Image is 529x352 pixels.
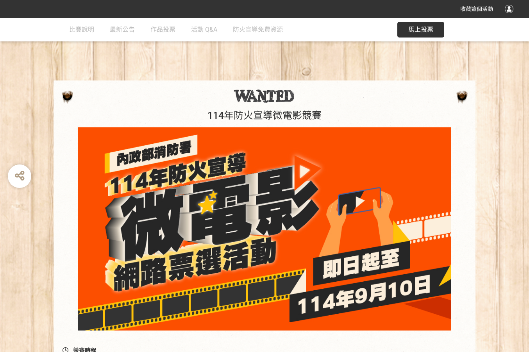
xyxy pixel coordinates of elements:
a: 比賽說明 [69,18,94,41]
a: 活動 Q&A [191,18,217,41]
img: 114年防火宣導微電影競賽 [69,127,460,331]
span: 馬上投票 [408,26,433,33]
button: 馬上投票 [397,22,444,38]
a: 防火宣導免費資源 [233,18,283,41]
span: 最新公告 [110,26,135,33]
img: 114年防火宣導微電影競賽 [234,89,296,103]
span: 收藏這個活動 [460,6,493,12]
a: 最新公告 [110,18,135,41]
span: 作品投票 [150,26,175,33]
a: 作品投票 [150,18,175,41]
h1: 114年防火宣導微電影競賽 [61,110,468,122]
span: 防火宣導免費資源 [233,26,283,33]
span: 比賽說明 [69,26,94,33]
span: 活動 Q&A [191,26,217,33]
